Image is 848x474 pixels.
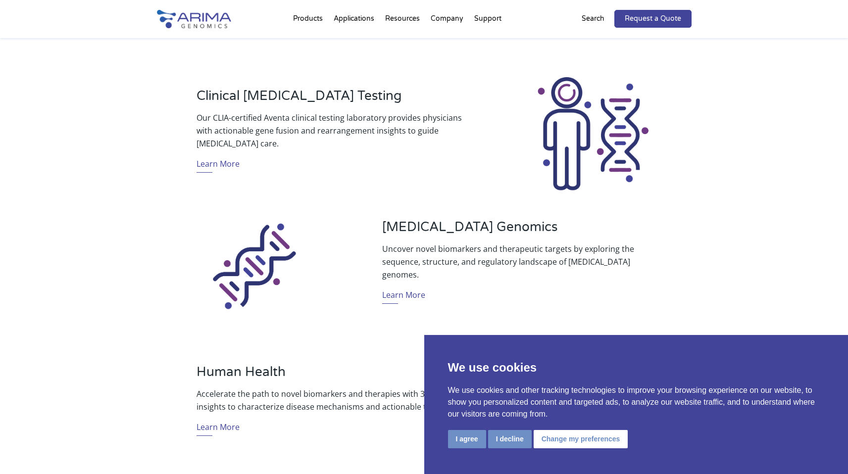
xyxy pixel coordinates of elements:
[582,12,604,25] p: Search
[534,75,652,193] img: Clinical Testing Icon
[534,430,628,448] button: Change my preferences
[448,384,825,420] p: We use cookies and other tracking technologies to improve your browsing experience on our website...
[197,364,466,387] h3: Human Health
[197,157,240,173] a: Learn More
[448,359,825,377] p: We use cookies
[196,206,314,324] img: Sequencing_Icon_Arima Genomics
[382,219,651,242] h3: [MEDICAL_DATA] Genomics
[614,10,692,28] a: Request a Quote
[197,387,466,413] p: Accelerate the path to novel biomarkers and therapies with 3D genomic insights to characterize di...
[382,288,425,304] a: Learn More
[448,430,486,448] button: I agree
[488,430,532,448] button: I decline
[157,10,231,28] img: Arima-Genomics-logo
[382,242,651,281] p: Uncover novel biomarkers and therapeutic targets by exploring the sequence, structure, and regula...
[197,421,240,436] a: Learn More
[197,88,466,111] h3: Clinical [MEDICAL_DATA] Testing
[197,111,466,150] p: Our CLIA-certified Aventa clinical testing laboratory provides physicians with actionable gene fu...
